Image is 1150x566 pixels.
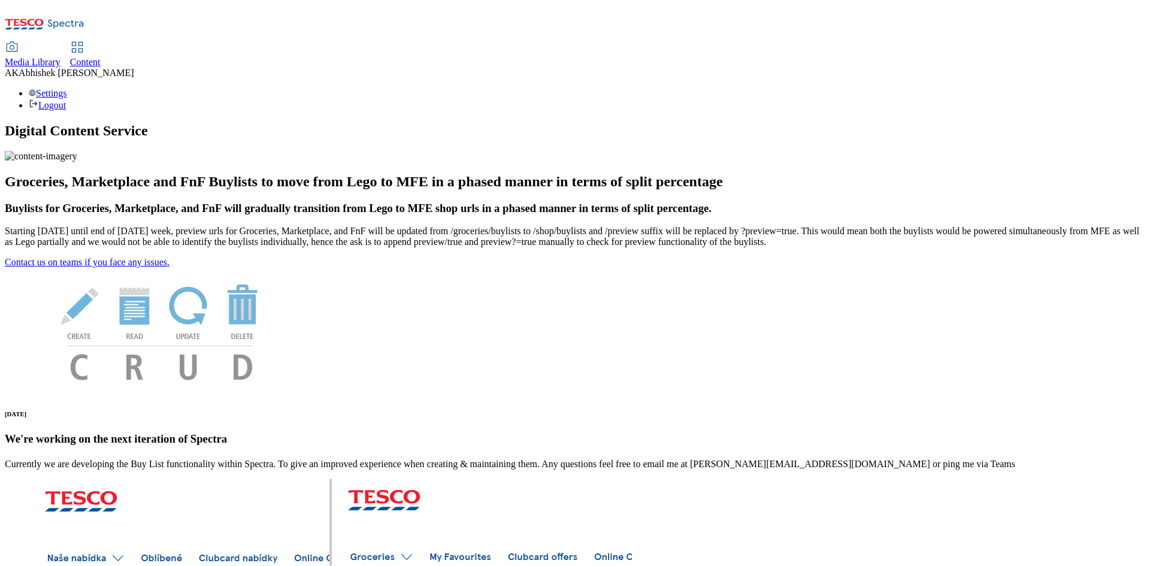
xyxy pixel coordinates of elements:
[5,123,1145,139] h1: Digital Content Service
[5,432,1145,446] h3: We're working on the next iteration of Spectra
[70,57,101,67] span: Content
[5,226,1145,247] p: Starting [DATE] until end of [DATE] week, preview urls for Groceries, Marketplace, and FnF will b...
[5,43,60,68] a: Media Library
[5,57,60,67] span: Media Library
[5,151,77,162] img: content-imagery
[5,202,1145,215] h3: Buylists for Groceries, Marketplace, and FnF will gradually transition from Lego to MFE shop urls...
[5,268,316,393] img: News Image
[19,68,134,78] span: Abhishek [PERSON_NAME]
[5,257,170,267] a: Contact us on teams if you face any issues.
[5,68,19,78] span: AK
[29,100,66,110] a: Logout
[5,174,1145,190] h2: Groceries, Marketplace and FnF Buylists to move from Lego to MFE in a phased manner in terms of s...
[70,43,101,68] a: Content
[5,459,1145,470] p: Currently we are developing the Buy List functionality within Spectra. To give an improved experi...
[29,88,67,98] a: Settings
[5,410,1145,417] h6: [DATE]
